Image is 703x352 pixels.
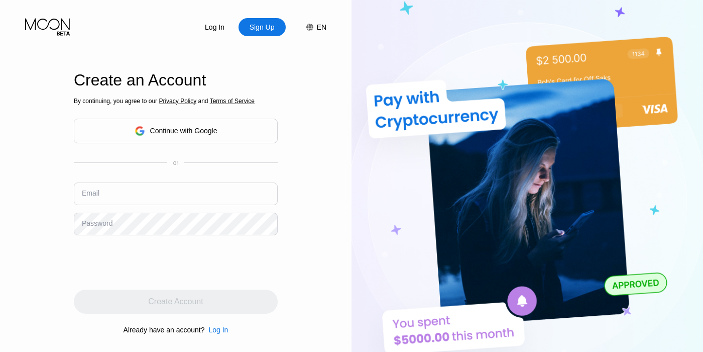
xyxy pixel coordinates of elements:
[204,326,228,334] div: Log In
[150,127,217,135] div: Continue with Google
[191,18,239,36] div: Log In
[74,71,278,90] div: Create an Account
[296,18,326,36] div: EN
[159,98,196,105] span: Privacy Policy
[82,189,99,197] div: Email
[196,98,210,105] span: and
[82,219,112,227] div: Password
[239,18,286,36] div: Sign Up
[173,159,179,166] div: or
[317,23,326,31] div: EN
[74,98,278,105] div: By continuing, you agree to our
[204,22,225,32] div: Log In
[124,326,205,334] div: Already have an account?
[208,326,228,334] div: Log In
[249,22,276,32] div: Sign Up
[74,119,278,143] div: Continue with Google
[74,243,226,282] iframe: reCAPTCHA
[210,98,255,105] span: Terms of Service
